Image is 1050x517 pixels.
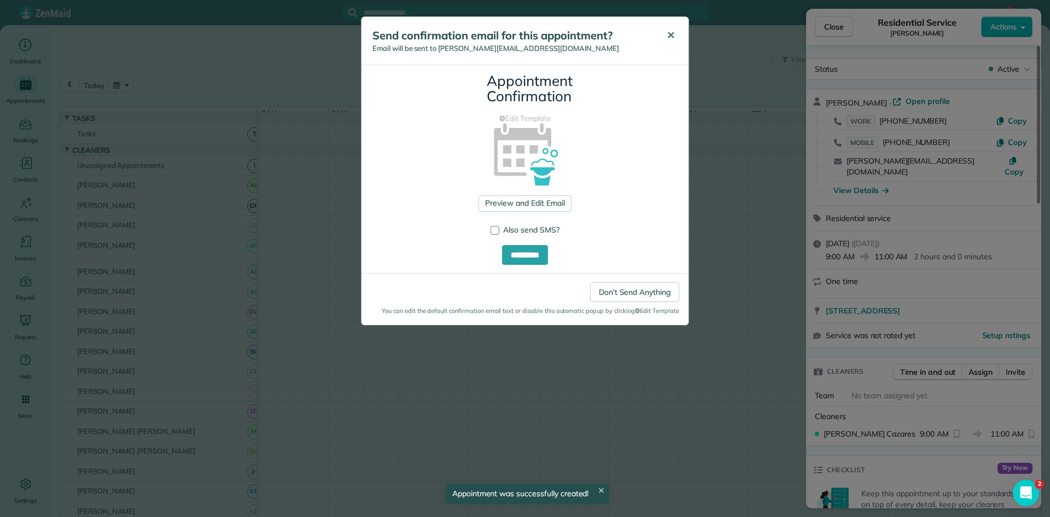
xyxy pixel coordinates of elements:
[667,29,675,42] span: ✕
[487,73,563,104] h3: Appointment Confirmation
[446,484,610,504] div: Appointment was successfully created!
[479,195,571,212] a: Preview and Edit Email
[371,306,679,316] small: You can edit the default confirmation email text or disable this automatic popup by clicking Edit...
[1035,480,1044,489] span: 2
[590,282,679,302] a: Don't Send Anything
[1013,480,1039,506] iframe: Intercom live chat
[372,28,651,43] h5: Send confirmation email for this appointment?
[370,113,680,124] a: Edit Template
[476,104,574,202] img: appointment_confirmation_icon-141e34405f88b12ade42628e8c248340957700ab75a12ae832a8710e9b578dc5.png
[372,44,619,53] span: Email will be sent to [PERSON_NAME][EMAIL_ADDRESS][DOMAIN_NAME]
[503,225,559,235] span: Also send SMS?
